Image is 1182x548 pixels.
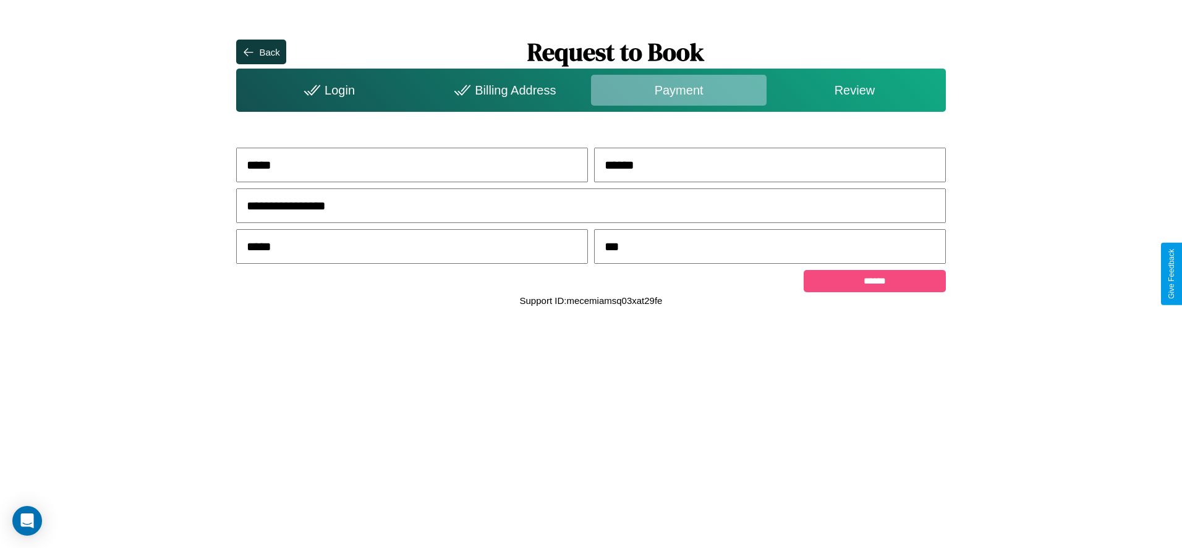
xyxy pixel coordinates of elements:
div: Open Intercom Messenger [12,506,42,536]
div: Login [239,75,415,106]
div: Back [259,47,279,57]
div: Payment [591,75,767,106]
div: Review [767,75,942,106]
div: Give Feedback [1167,249,1176,299]
p: Support ID: mecemiamsq03xat29fe [520,292,663,309]
button: Back [236,40,286,64]
h1: Request to Book [286,35,946,69]
div: Billing Address [415,75,591,106]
